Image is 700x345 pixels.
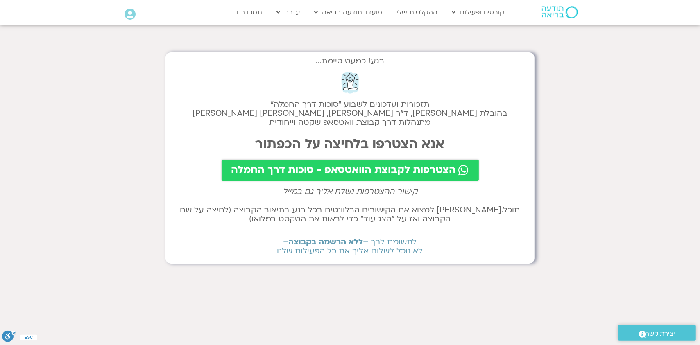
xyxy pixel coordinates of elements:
[174,100,526,127] h2: תזכורות ועדכונים לשבוע "סוכות דרך החמלה" בהובלת [PERSON_NAME], ד״ר [PERSON_NAME], [PERSON_NAME] [...
[289,237,363,247] b: ללא הרשמה בקבוצה
[310,5,387,20] a: מועדון תודעה בריאה
[233,5,267,20] a: תמכו בנו
[231,165,456,176] span: הצטרפות לקבוצת הוואטסאפ - סוכות דרך החמלה
[618,325,696,341] a: יצירת קשר
[174,187,526,196] h2: קישור ההצטרפות נשלח אליך גם במייל
[542,6,578,18] img: תודעה בריאה
[174,137,526,151] h2: אנא הצטרפו בלחיצה על הכפתור
[222,160,479,181] a: הצטרפות לקבוצת הוואטסאפ - סוכות דרך החמלה
[646,328,675,339] span: יצירת קשר
[174,237,526,255] h2: לתשומת לבך – – לא נוכל לשלוח אליך את כל הפעילות שלנו
[448,5,509,20] a: קורסים ופעילות
[273,5,304,20] a: עזרה
[174,205,526,223] h2: תוכל.[PERSON_NAME] למצוא את הקישורים הרלוונטים בכל רגע בתיאור הקבוצה (לחיצה על שם הקבוצה ואז על ״...
[393,5,442,20] a: ההקלטות שלי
